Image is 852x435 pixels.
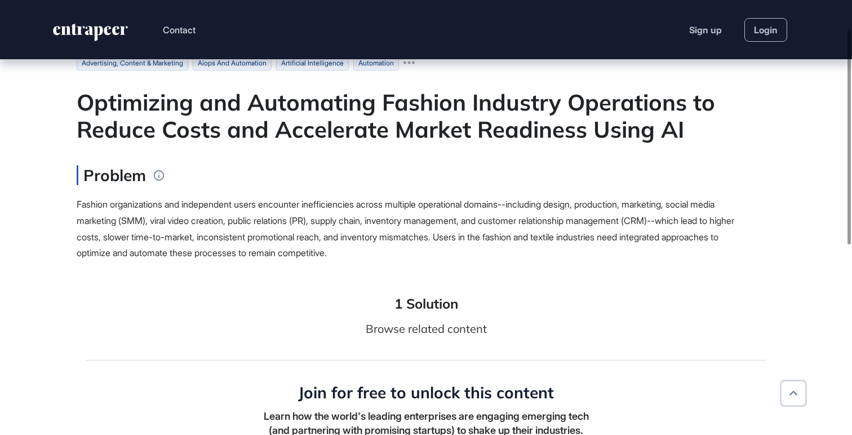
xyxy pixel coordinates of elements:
[366,320,487,337] div: Browse related content
[394,295,458,312] li: 1 Solution
[298,383,554,402] h4: Join for free to unlock this content
[77,199,734,258] span: Fashion organizations and independent users encounter inefficiencies across multiple operational ...
[744,18,787,42] a: Login
[77,89,775,143] div: Optimizing and Automating Fashion Industry Operations to Reduce Costs and Accelerate Market Readi...
[163,23,196,37] button: Contact
[77,165,146,185] h3: Problem
[193,55,272,71] li: aiops and automation
[689,23,722,37] a: Sign up
[353,55,399,71] li: automation
[77,55,188,71] li: advertising, content & marketing
[276,55,349,71] li: artificial intelligence
[52,24,129,45] a: entrapeer-logo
